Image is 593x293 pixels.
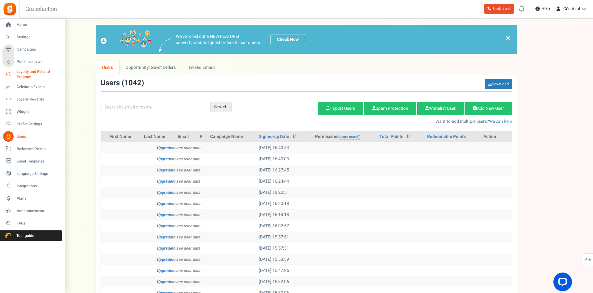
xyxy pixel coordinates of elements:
i: to see user data [157,245,200,251]
th: IP [196,131,207,142]
th: Action [481,131,512,142]
td: [DATE] 15:53:59 [256,254,313,265]
a: Invalid Emails [182,60,222,74]
a: Whitelist User [417,102,464,115]
a: Celebrate Events [2,82,62,92]
th: Email [175,131,196,142]
i: to see user data [157,256,200,262]
td: [DATE] 16:14:18 [256,209,313,220]
a: Redeemable Points [427,134,466,140]
td: [DATE] 16:20:18 [256,198,313,209]
span: FAQs [583,254,592,265]
a: Upgrade [157,279,172,285]
img: images [101,29,152,50]
td: [DATE] 16:40:53 [256,142,313,153]
a: Language Settings [2,168,62,179]
th: Last Name [141,131,175,142]
span: Email Templates [17,159,60,164]
td: [DATE] 16:40:03 [256,153,313,165]
span: Help [540,6,550,12]
td: [DATE] 16:24:44 [256,176,313,187]
a: Upgrade [157,189,172,195]
span: Home [17,22,60,27]
td: [DATE] 16:20:51 [256,187,313,198]
a: Home [2,20,62,30]
th: Campaign Name [208,131,256,142]
span: Redeemed Points [17,146,60,152]
a: Upgrade [157,167,172,173]
i: to see user data [157,234,200,240]
td: [DATE] 16:27:45 [256,165,313,176]
a: Download [485,79,512,89]
span: Celebrate Events [17,84,60,90]
a: Help [533,4,552,14]
i: to see user data [157,178,200,184]
span: Settings [17,34,60,40]
a: Loyalty and Referral Program [2,69,62,80]
span: Campaigns [17,47,60,52]
a: We can help [489,118,512,125]
th: Permissions [313,131,377,142]
h3: Users ( ) [101,79,144,87]
a: Check Now [271,34,305,45]
span: Purchase to win [17,59,60,64]
a: Opportunity: Guest Orders [119,60,182,74]
a: Purchase to win [2,57,62,67]
a: Upgrade [157,212,172,218]
a: Campaigns [2,44,62,55]
a: FAQs [2,218,62,229]
a: Integrations [2,181,62,191]
span: 1042 [124,78,141,88]
a: Upgrade [157,245,172,251]
h3: Gratisfaction [19,3,64,16]
i: to see user data [157,189,200,195]
td: [DATE] 15:47:26 [256,265,313,276]
a: Widgets [2,106,62,117]
div: Search [210,102,232,112]
span: Plans [17,196,60,201]
a: Spam Protection [364,102,416,115]
span: FAQs [17,221,60,226]
a: Upgrade [157,268,172,273]
a: Users [96,60,119,74]
i: to see user data [157,279,200,285]
a: Announcements [2,206,62,216]
a: Redeemed Points [2,144,62,154]
a: Book a call [484,4,514,14]
span: Loyalty and Referral Program [17,69,62,80]
td: [DATE] 16:02:57 [256,220,313,232]
a: Upgrade [157,256,172,262]
span: Announcements [17,208,60,214]
i: to see user data [157,156,200,162]
a: Users [2,131,62,142]
td: [DATE] 15:32:06 [256,276,313,287]
img: Gratisfaction [3,2,17,16]
a: Email Templates [2,156,62,166]
i: to see user data [157,201,200,206]
a: Import Users [318,102,363,115]
th: First Name [107,131,141,142]
a: Upgrade [157,145,172,151]
a: Total Points [379,134,403,140]
a: Upgrade [157,178,172,184]
a: Signed-up Date [259,134,289,140]
p: We've rolled out a NEW FEATURE! convert potential guest orders to customers. [176,33,261,46]
a: Upgrade [157,156,172,162]
a: Upgrade [157,201,172,206]
span: Loyalty Rewards [17,97,60,102]
i: to see user data [157,212,200,218]
span: Tour guide [3,233,46,238]
span: Integrations [17,184,60,189]
a: × [505,34,511,42]
i: to see user data [157,167,200,173]
a: Loyalty Rewards [2,94,62,104]
span: Language Settings [17,171,60,176]
td: [DATE] 15:57:51 [256,232,313,243]
span: Users [17,134,60,139]
span: Profile Settings [17,122,60,127]
a: Settings [2,32,62,42]
td: [DATE] 15:57:31 [256,243,313,254]
p: Want to add multiple users? [241,118,512,125]
input: Search by email or name [101,102,210,112]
